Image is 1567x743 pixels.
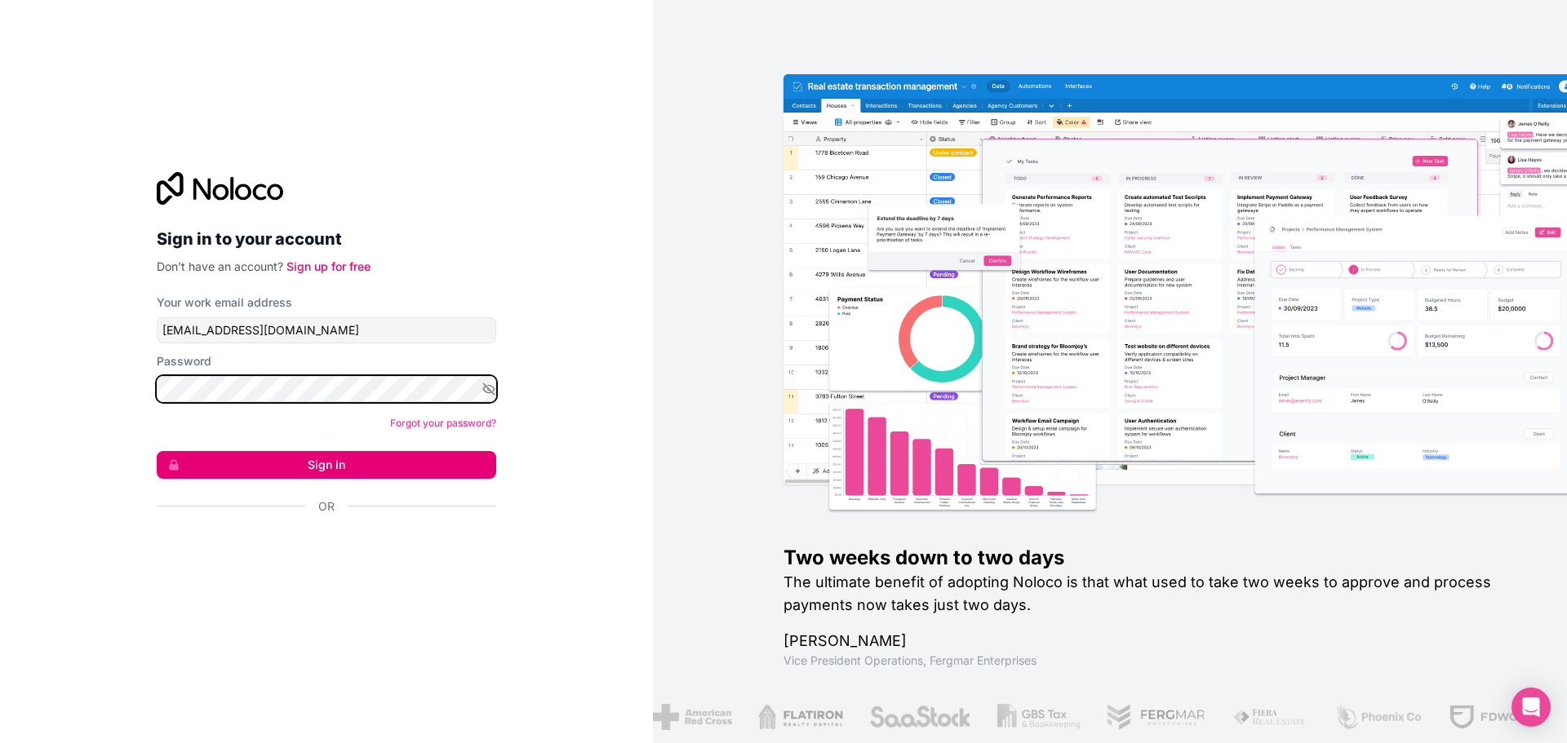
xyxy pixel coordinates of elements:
iframe: Sign in with Google Button [149,533,491,568]
input: Email address [157,317,496,343]
span: Or [318,498,335,515]
a: Forgot your password? [390,417,496,429]
h1: Vice President Operations , Fergmar Enterprises [783,652,1515,669]
label: Password [157,353,211,369]
img: /assets/flatiron-C8eUkumj.png [757,704,842,730]
button: Sign in [157,451,496,479]
h2: Sign in to your account [157,224,496,254]
img: /assets/gbstax-C-GtDUiK.png [997,704,1080,730]
img: /assets/fiera-fwj2N5v4.png [1231,704,1307,730]
label: Your work email address [157,294,292,311]
span: Don't have an account? [157,259,283,273]
img: /assets/fdworks-Bi04fVtw.png [1447,704,1543,730]
div: Open Intercom Messenger [1512,688,1551,727]
img: /assets/phoenix-BREaitsQ.png [1334,704,1422,730]
img: /assets/saastock-C6Zbiodz.png [868,704,970,730]
h2: The ultimate benefit of adopting Noloco is that what used to take two weeks to approve and proces... [783,571,1515,617]
a: Sign up for free [286,259,371,273]
img: /assets/american-red-cross-BAupjrZR.png [652,704,731,730]
h1: Two weeks down to two days [783,545,1515,571]
input: Password [157,376,496,402]
h1: [PERSON_NAME] [783,630,1515,652]
img: /assets/fergmar-CudnrXN5.png [1105,704,1205,730]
